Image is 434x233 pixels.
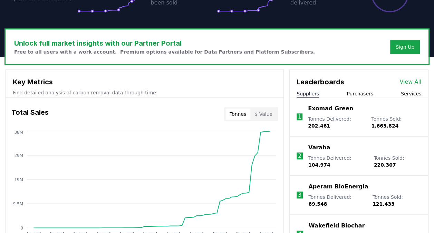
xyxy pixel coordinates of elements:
a: View All [399,78,421,86]
button: Tonnes [225,109,250,120]
button: $ Value [250,109,277,120]
button: Purchasers [347,90,373,97]
span: 104.974 [308,162,330,168]
p: Tonnes Sold : [374,155,421,168]
tspan: 19M [14,177,23,182]
span: 89.548 [308,201,327,207]
h3: Leaderboards [297,77,344,87]
h3: Key Metrics [13,77,277,87]
tspan: 0 [20,225,23,230]
p: Find detailed analysis of carbon removal data through time. [13,89,277,96]
p: 3 [298,191,301,199]
span: 121.433 [373,201,395,207]
h3: Total Sales [11,107,49,121]
a: Exomad Green [308,104,353,113]
a: Varaha [308,143,330,152]
button: Suppliers [297,90,319,97]
span: 1.663.824 [371,123,398,129]
p: Tonnes Sold : [373,194,421,207]
tspan: 29M [14,153,23,158]
a: Aperam BioEnergia [308,183,368,191]
span: 202.461 [308,123,330,129]
p: Tonnes Delivered : [308,115,364,129]
a: Sign Up [396,44,414,50]
tspan: 38M [14,130,23,135]
p: Tonnes Delivered : [308,194,366,207]
p: Tonnes Delivered : [308,155,367,168]
p: 1 [298,113,301,121]
p: 2 [298,152,301,160]
tspan: 9.5M [13,201,23,206]
a: Wakefield Biochar [309,222,365,230]
p: Tonnes Sold : [371,115,421,129]
button: Services [401,90,421,97]
button: Sign Up [390,40,420,54]
p: Free to all users with a work account. Premium options available for Data Partners and Platform S... [14,48,315,55]
h3: Unlock full market insights with our Partner Portal [14,38,315,48]
span: 220.307 [374,162,396,168]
